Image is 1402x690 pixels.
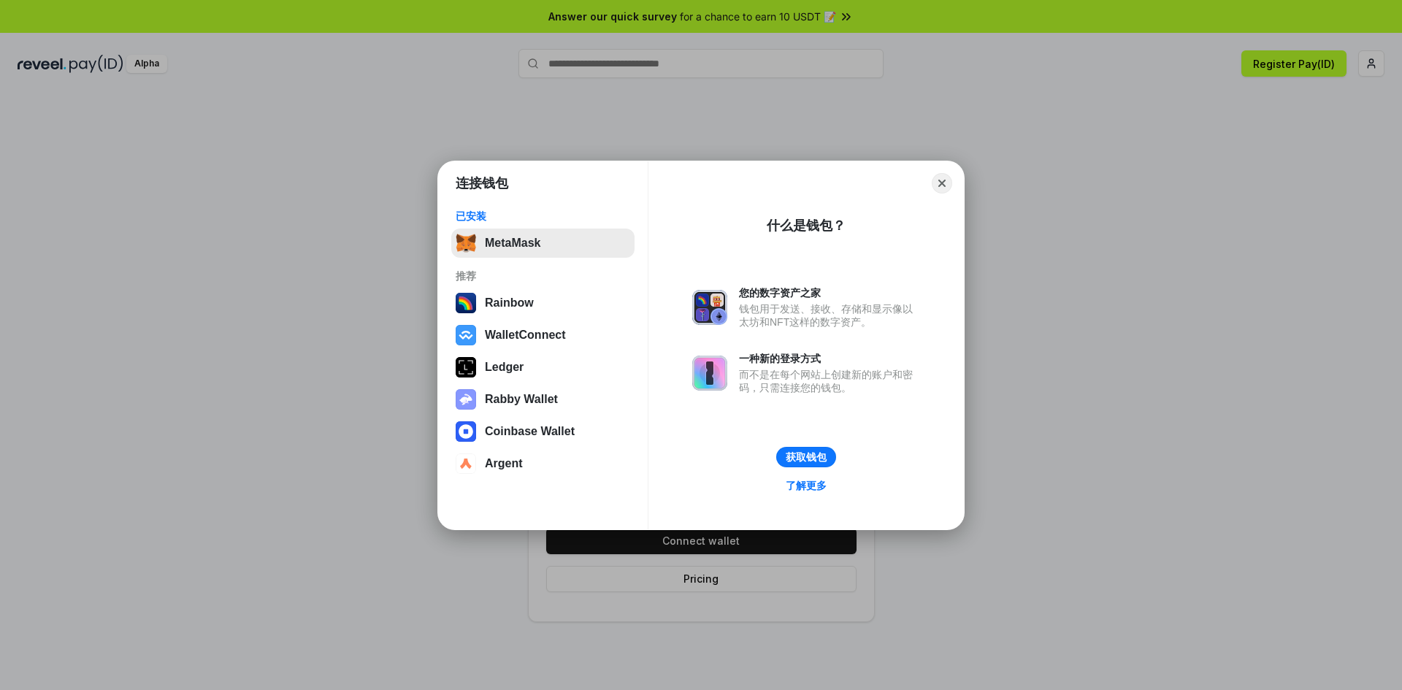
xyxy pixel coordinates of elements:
div: 什么是钱包？ [767,217,846,234]
div: MetaMask [485,237,540,250]
div: 了解更多 [786,479,827,492]
div: 获取钱包 [786,451,827,464]
img: svg+xml,%3Csvg%20width%3D%22120%22%20height%3D%22120%22%20viewBox%3D%220%200%20120%20120%22%20fil... [456,293,476,313]
button: Coinbase Wallet [451,417,635,446]
button: Ledger [451,353,635,382]
button: Close [932,173,952,193]
button: Argent [451,449,635,478]
div: 推荐 [456,269,630,283]
div: 已安装 [456,210,630,223]
div: Argent [485,457,523,470]
img: svg+xml,%3Csvg%20xmlns%3D%22http%3A%2F%2Fwww.w3.org%2F2000%2Fsvg%22%20fill%3D%22none%22%20viewBox... [692,290,727,325]
img: svg+xml,%3Csvg%20xmlns%3D%22http%3A%2F%2Fwww.w3.org%2F2000%2Fsvg%22%20fill%3D%22none%22%20viewBox... [692,356,727,391]
img: svg+xml,%3Csvg%20fill%3D%22none%22%20height%3D%2233%22%20viewBox%3D%220%200%2035%2033%22%20width%... [456,233,476,253]
div: 您的数字资产之家 [739,286,920,299]
img: svg+xml,%3Csvg%20width%3D%2228%22%20height%3D%2228%22%20viewBox%3D%220%200%2028%2028%22%20fill%3D... [456,453,476,474]
a: 了解更多 [777,476,835,495]
h1: 连接钱包 [456,175,508,192]
img: svg+xml,%3Csvg%20xmlns%3D%22http%3A%2F%2Fwww.w3.org%2F2000%2Fsvg%22%20width%3D%2228%22%20height%3... [456,357,476,377]
button: Rabby Wallet [451,385,635,414]
img: svg+xml,%3Csvg%20xmlns%3D%22http%3A%2F%2Fwww.w3.org%2F2000%2Fsvg%22%20fill%3D%22none%22%20viewBox... [456,389,476,410]
img: svg+xml,%3Csvg%20width%3D%2228%22%20height%3D%2228%22%20viewBox%3D%220%200%2028%2028%22%20fill%3D... [456,421,476,442]
div: Rabby Wallet [485,393,558,406]
div: 而不是在每个网站上创建新的账户和密码，只需连接您的钱包。 [739,368,920,394]
div: WalletConnect [485,329,566,342]
img: svg+xml,%3Csvg%20width%3D%2228%22%20height%3D%2228%22%20viewBox%3D%220%200%2028%2028%22%20fill%3D... [456,325,476,345]
button: 获取钱包 [776,447,836,467]
div: Ledger [485,361,524,374]
button: MetaMask [451,229,635,258]
button: WalletConnect [451,321,635,350]
div: 钱包用于发送、接收、存储和显示像以太坊和NFT这样的数字资产。 [739,302,920,329]
div: 一种新的登录方式 [739,352,920,365]
div: Rainbow [485,296,534,310]
div: Coinbase Wallet [485,425,575,438]
button: Rainbow [451,288,635,318]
